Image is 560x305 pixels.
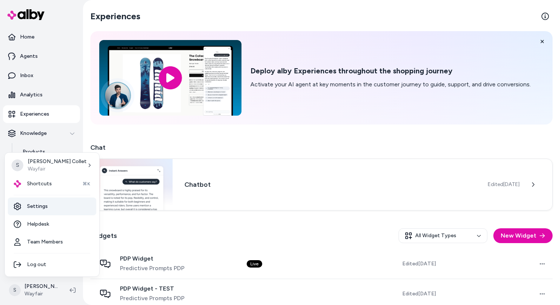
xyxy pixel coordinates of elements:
span: Helpdesk [27,221,49,228]
div: Log out [8,256,96,273]
p: [PERSON_NAME] Collet [28,158,87,165]
a: Team Members [8,233,96,251]
span: ⌘K [83,181,90,187]
img: alby Logo [14,180,21,188]
span: S [11,159,23,171]
p: Wayfair [28,165,87,173]
span: Shortcuts [27,180,52,188]
a: Settings [8,198,96,215]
